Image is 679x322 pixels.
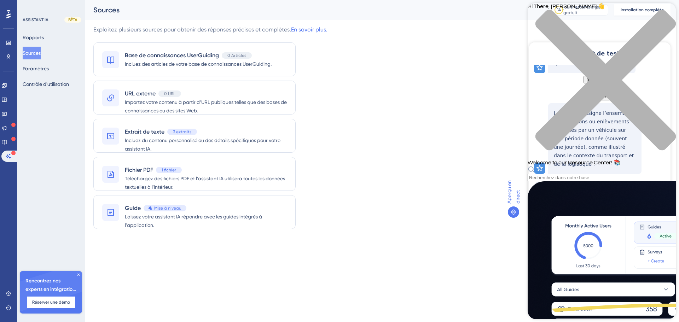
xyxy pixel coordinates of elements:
[32,300,70,305] font: Réserver une démo
[27,297,75,308] button: Réserver une démo
[506,180,521,204] font: Aperçu en direct
[125,137,280,152] font: Incluez du contenu personnalisé ou des détails spécifiques pour votre assistant IA.
[125,166,153,173] font: Fichier PDF
[23,78,69,90] button: Contrôle d'utilisation
[164,91,175,96] font: 0 URL
[291,26,327,33] a: En savoir plus.
[23,17,48,22] font: ASSISTANT IA
[23,31,44,44] button: Rapports
[125,176,285,190] font: Téléchargez des fichiers PDF et l'assistant IA utilisera toutes les données textuelles à l'intéri...
[125,99,287,113] font: Importez votre contenu à partir d’URL publiques telles que des bases de connaissances ou des site...
[25,278,76,301] font: Rencontrez nos experts en intégration 🎧
[57,52,85,57] span: [DATE] 16:18
[123,145,130,152] div: Envoyer un message
[154,206,181,211] font: Mise à niveau
[23,62,49,75] button: Paramètres
[227,53,246,58] font: 0 Articles
[125,128,164,135] font: Extrait de texte
[93,26,291,33] font: Exploitez plusieurs sources pour obtenir des réponses précises et complètes.
[125,214,262,228] font: Laissez votre assistant IA répondre avec les guides intégrés à l'application.
[23,35,44,40] font: Rapports
[54,51,88,58] button: [DATE] 16:18
[42,166,105,172] font: Propulsé par UserGuiding
[125,52,219,59] font: Base de connaissances UserGuiding
[60,41,82,48] span: tournée
[54,34,88,41] button: [DATE] 16:17
[70,134,71,141] font: ,
[23,47,41,59] button: Sources
[173,129,191,134] font: 3 extraits
[68,17,77,22] font: BÊTA
[93,6,120,14] font: Sources
[125,61,272,67] font: Incluez des articles de votre base de connaissances UserGuiding.
[4,4,17,17] img: image-de-lanceur-texte-alternatif
[23,66,49,71] font: Paramètres
[17,3,51,8] font: Besoin d'aide?
[6,140,136,157] textarea: Saisie de texte par assistant IA
[51,8,91,14] font: Chat de test
[23,50,41,56] font: Sources
[23,81,69,87] font: Contrôle d'utilisation
[2,2,19,19] button: Ouvrir le lanceur d'assistant AI
[125,205,141,211] font: Guide
[57,35,85,40] span: [DATE] 16:17
[162,168,176,172] font: 1 fichier
[25,66,107,126] p: La tournée désigne l’ensemble des livraisons ou enlèvements effectués par un véhicule sur une pér...
[125,90,156,97] font: URL externe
